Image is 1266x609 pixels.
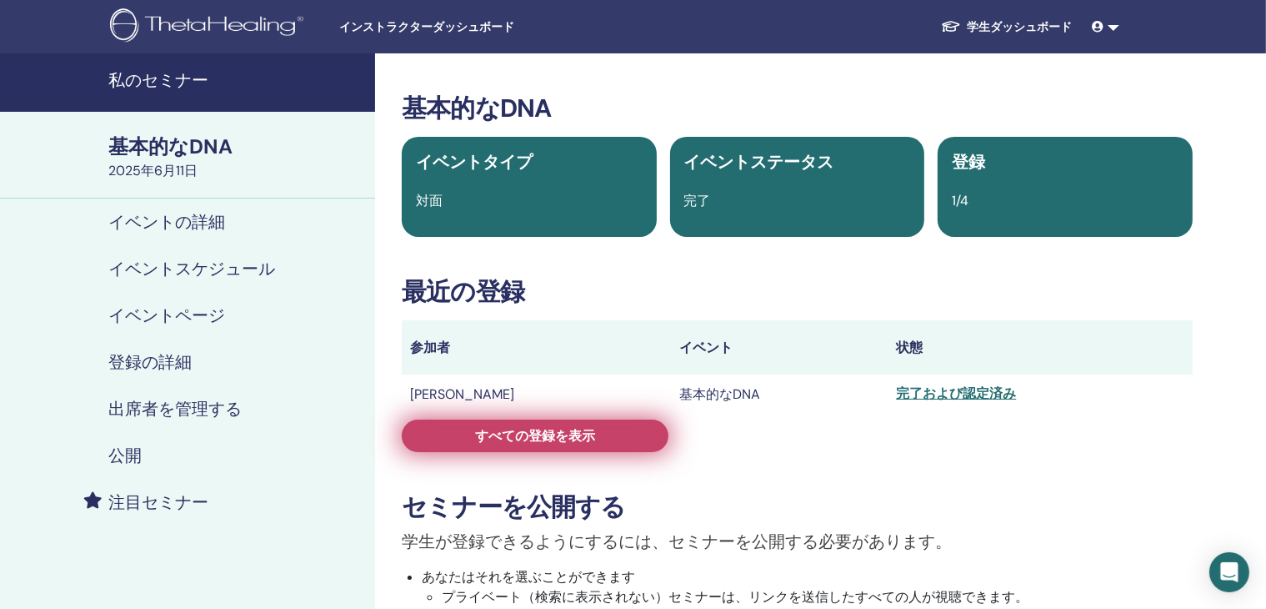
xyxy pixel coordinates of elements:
[108,258,275,279] font: イベントスケジュール
[110,8,309,46] img: logo.png
[941,19,961,33] img: graduation-cap-white.svg
[402,420,668,452] a: すべての登録を表示
[684,151,834,173] font: イベントステータス
[402,531,952,552] font: 学生が登録できるようにするには、セミナーを公開する必要があります。
[402,491,626,523] font: セミナーを公開する
[952,151,985,173] font: 登録
[679,339,733,356] font: イベント
[1209,552,1249,592] div: インターコムメッセンジャーを開く
[410,385,514,403] font: [PERSON_NAME]
[422,568,635,586] font: あなたはそれを選ぶことができます
[952,192,968,209] font: 1/4
[416,192,443,209] font: 対面
[402,275,524,308] font: 最近の登録
[896,339,923,356] font: 状態
[679,385,760,403] font: 基本的なDNA
[98,133,375,181] a: 基本的なDNA2025年6月11日
[108,351,192,373] font: 登録の詳細
[402,92,551,124] font: 基本的なDNA
[896,385,1016,402] font: 完了および認定済み
[442,588,1028,606] font: プライベート（検索に表示されない）セミナーは、リンクを送信したすべての人が視聴できます。
[108,162,198,179] font: 2025年6月11日
[108,211,225,233] font: イベントの詳細
[968,19,1073,34] font: 学生ダッシュボード
[416,151,533,173] font: イベントタイプ
[410,339,450,356] font: 参加者
[108,445,142,466] font: 公開
[108,133,233,159] font: 基本的なDNA
[475,427,595,445] font: すべての登録を表示
[928,11,1086,43] a: 学生ダッシュボード
[108,304,225,326] font: イベントページ
[108,69,208,91] font: 私のセミナー
[108,491,208,513] font: 注目セミナー
[339,20,514,33] font: インストラクターダッシュボード
[108,398,242,420] font: 出席者を管理する
[684,192,711,209] font: 完了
